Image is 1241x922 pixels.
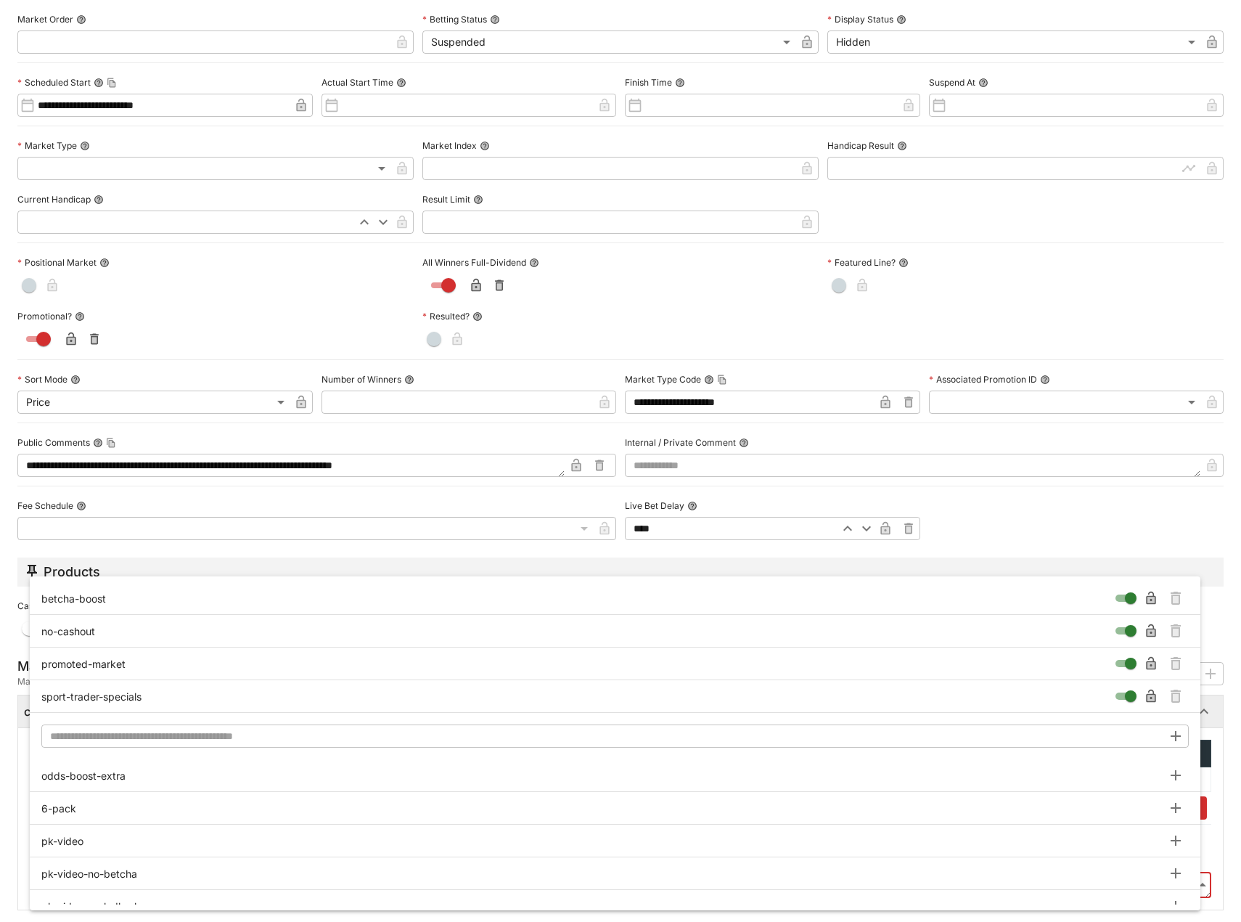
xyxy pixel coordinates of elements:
span: Remove Tag [1163,650,1189,677]
span: Remove Tag [1163,585,1189,611]
span: 6-pack [41,801,1163,816]
span: pk-video [41,833,1163,849]
span: pk-video-no-betcha [41,866,1163,881]
span: sport-trader-specials [41,689,1110,704]
span: no-cashout [41,624,1110,639]
span: Remove Tag [1163,683,1189,709]
span: pk-video-no-ladbrokes [41,899,1163,914]
span: promoted-market [41,656,1110,672]
span: Remove Tag [1163,618,1189,644]
span: odds-boost-extra [41,768,1163,783]
span: betcha-boost [41,591,1110,606]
